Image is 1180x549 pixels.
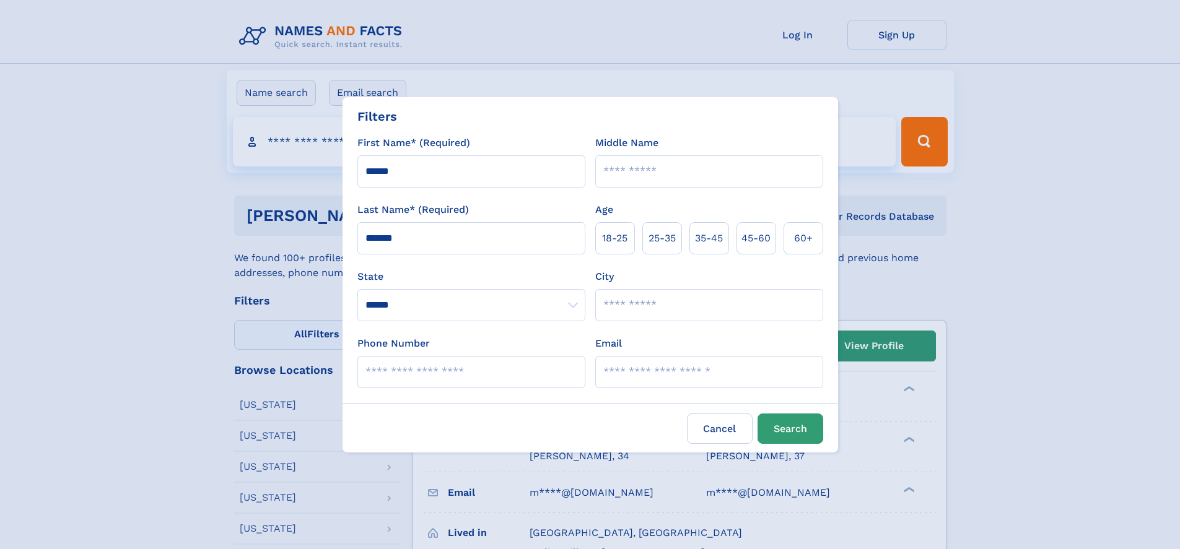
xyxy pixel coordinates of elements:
[357,336,430,351] label: Phone Number
[741,231,771,246] span: 45‑60
[595,269,614,284] label: City
[357,202,469,217] label: Last Name* (Required)
[695,231,723,246] span: 35‑45
[357,136,470,150] label: First Name* (Required)
[595,136,658,150] label: Middle Name
[649,231,676,246] span: 25‑35
[595,202,613,217] label: Age
[357,269,585,284] label: State
[595,336,622,351] label: Email
[357,107,397,126] div: Filters
[602,231,627,246] span: 18‑25
[687,413,753,444] label: Cancel
[794,231,813,246] span: 60+
[758,413,823,444] button: Search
